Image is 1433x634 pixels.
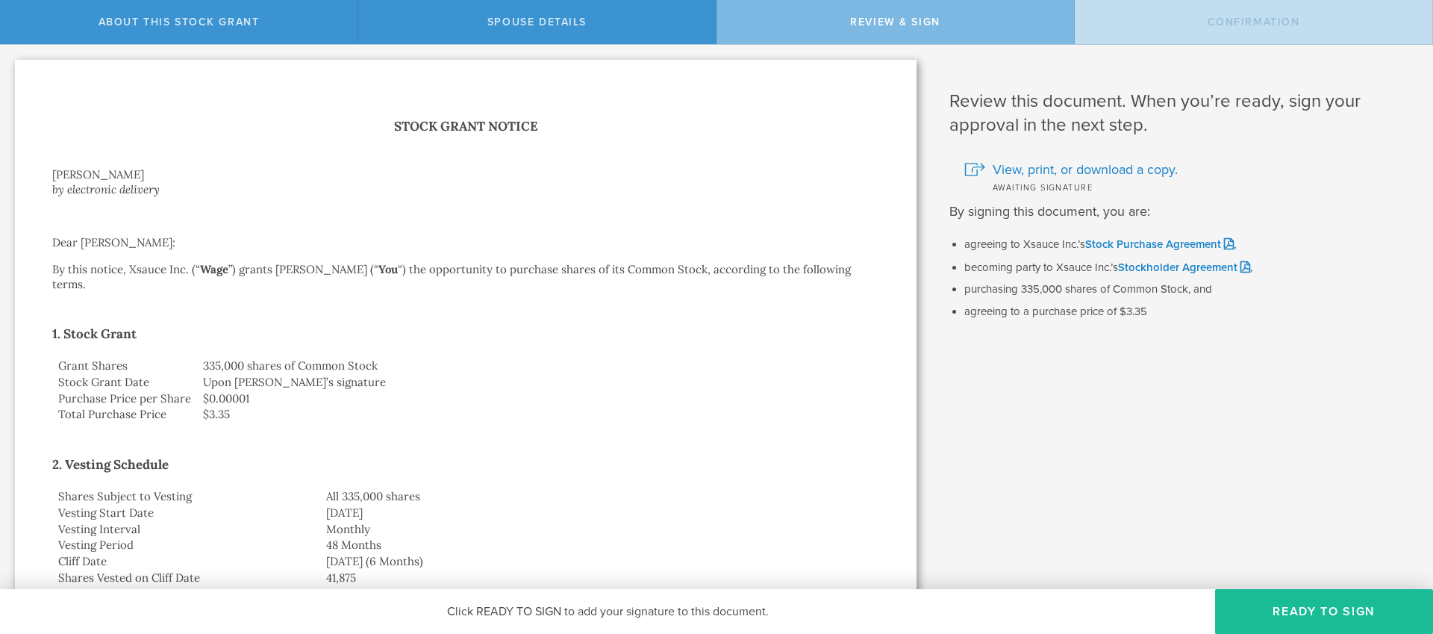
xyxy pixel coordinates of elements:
[52,262,879,292] p: By this notice, Xsauce Inc. (“ ”) grants [PERSON_NAME] (“ “) the opportunity to purchase shares o...
[197,358,879,374] td: 335,000 shares of Common Stock
[52,570,320,586] td: Shares Vested on Cliff Date
[949,202,1411,222] p: By signing this document, you are:
[1208,16,1300,28] span: Confirmation
[52,553,320,570] td: Cliff Date
[99,16,260,28] span: About this stock grant
[964,237,1411,252] li: agreeing to Xsauce Inc.’s ,
[850,16,940,28] span: Review & Sign
[378,262,398,276] strong: You
[52,537,320,553] td: Vesting Period
[52,488,320,505] td: Shares Subject to Vesting
[964,260,1411,276] li: becoming party to Xsauce Inc.’s ,
[320,505,879,521] td: [DATE]
[320,553,879,570] td: [DATE] (6 Months)
[964,179,1411,194] div: Awaiting signature
[964,305,1411,320] li: agreeing to a purchase price of $3.35
[964,282,1411,297] li: purchasing 335,000 shares of Common Stock, and
[52,453,879,476] h2: 2. Vesting Schedule
[993,160,1178,179] span: View, print, or download a copy.
[1085,237,1234,251] a: Stock Purchase Agreement
[447,604,769,619] span: Click READY TO SIGN to add your signature to this document.
[52,322,879,346] h2: 1. Stock Grant
[197,406,879,423] td: $3.35
[200,262,228,276] strong: Wage
[197,391,879,407] td: $0.00001
[320,586,879,603] td: 6,979
[320,570,879,586] td: 41,875
[52,505,320,521] td: Vesting Start Date
[52,116,879,137] h1: Stock Grant Notice
[52,406,197,423] td: Total Purchase Price
[1215,589,1433,634] button: Ready to Sign
[52,391,197,407] td: Purchase Price per Share
[52,182,160,196] i: by electronic delivery
[197,374,879,391] td: Upon [PERSON_NAME]’s signature
[52,358,197,374] td: Grant Shares
[52,521,320,538] td: Vesting Interval
[1118,261,1250,274] a: Stockholder Agreement
[52,167,879,182] div: [PERSON_NAME]
[949,90,1411,137] h1: Review this document. When you’re ready, sign your approval in the next step.
[52,235,879,250] p: Dear [PERSON_NAME]:
[487,16,587,28] span: Spouse Details
[52,586,320,603] td: Shares per Vesting Date (after [PERSON_NAME])
[320,521,879,538] td: Monthly
[52,374,197,391] td: Stock Grant Date
[320,488,879,505] td: All 335,000 shares
[320,537,879,553] td: 48 Months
